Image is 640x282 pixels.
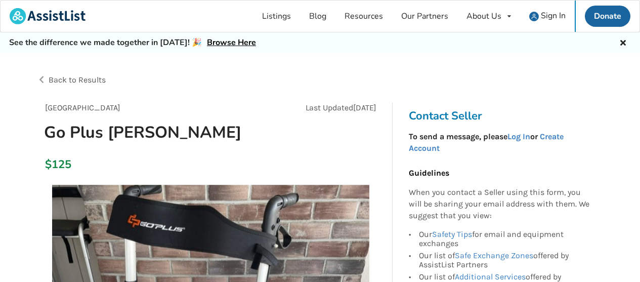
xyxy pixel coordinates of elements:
div: $125 [45,157,51,172]
span: Last Updated [306,103,353,112]
div: Our for email and equipment exchanges [419,230,590,250]
a: Browse Here [207,37,256,48]
div: Our list of offered by AssistList Partners [419,250,590,271]
span: Back to Results [49,75,106,85]
a: Create Account [409,132,564,153]
img: assistlist-logo [10,8,86,24]
h1: Go Plus [PERSON_NAME] [36,122,275,143]
img: user icon [529,12,539,21]
a: Additional Services [455,272,526,281]
a: Blog [300,1,335,32]
span: [DATE] [353,103,376,112]
h5: See the difference we made together in [DATE]! 🎉 [9,37,256,48]
a: Donate [585,6,630,27]
b: Guidelines [409,168,449,178]
a: user icon Sign In [520,1,575,32]
strong: To send a message, please or [409,132,564,153]
h3: Contact Seller [409,109,595,123]
div: About Us [466,12,501,20]
a: Safety Tips [432,229,472,239]
span: [GEOGRAPHIC_DATA] [45,103,120,112]
a: Safe Exchange Zones [455,251,533,260]
a: Log In [507,132,530,141]
a: Our Partners [392,1,457,32]
p: When you contact a Seller using this form, you will be sharing your email address with them. We s... [409,187,590,222]
span: Sign In [541,10,566,21]
a: Resources [335,1,392,32]
a: Listings [253,1,300,32]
